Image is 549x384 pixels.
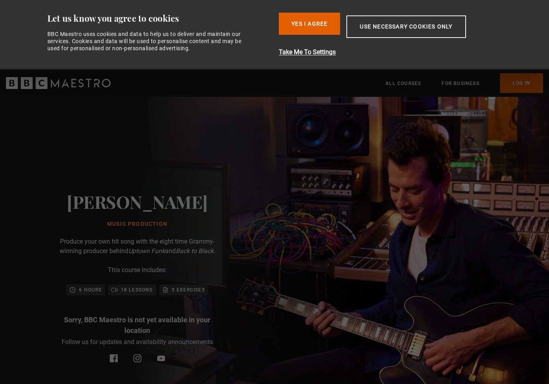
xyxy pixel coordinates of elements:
[176,247,214,255] i: Back to Black
[500,73,543,93] a: Log In
[47,30,250,52] div: BBC Maestro uses cookies and data to help us to deliver and maintain our services. Cookies and da...
[385,79,421,87] a: All Courses
[346,15,466,38] button: Use necessary cookies only
[172,286,205,294] p: 9 exercises
[47,13,273,24] div: Let us know you agree to cookies
[6,77,111,89] svg: BBC Maestro
[58,314,216,336] p: Sorry, BBC Maestro is not yet available in your location
[121,286,153,294] p: 18 lessons
[62,337,213,347] p: Follow us for updates and availability announcements
[385,73,543,93] nav: Primary
[128,247,165,255] i: Uptown Funk
[108,265,167,275] p: This course includes:
[279,13,340,35] button: Yes I Agree
[279,47,508,57] button: Take Me To Settings
[67,191,208,212] h2: [PERSON_NAME]
[79,286,102,294] p: 6 hours
[58,237,216,256] p: Produce your own hit song with the eight time Grammy-winning producer behind and .
[442,79,479,87] a: For business
[67,221,208,227] h1: Music Production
